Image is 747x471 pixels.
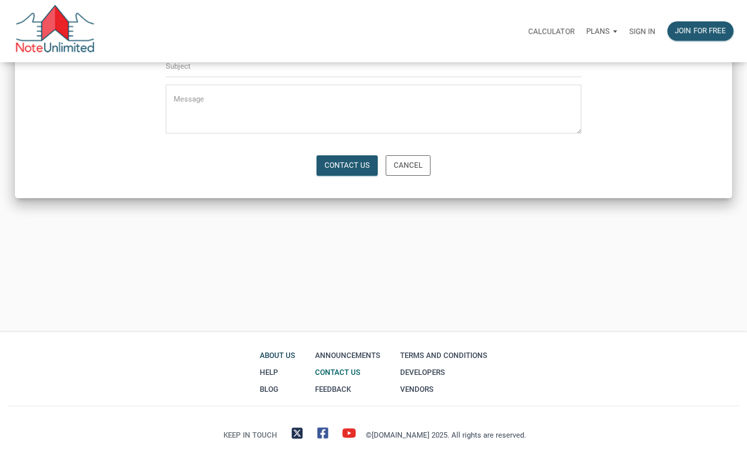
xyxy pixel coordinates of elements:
a: Terms and conditions [398,347,490,364]
a: About Us [257,347,298,364]
a: Feedback [313,381,383,398]
button: Plans [580,16,623,46]
p: Sign in [629,27,655,36]
a: Join for free [661,15,740,47]
button: Join for free [667,21,734,41]
div: Cancel [394,160,423,171]
a: Cancel [386,155,430,176]
div: Contact Us [324,160,370,171]
a: Sign in [623,15,661,47]
a: Plans [580,15,623,47]
img: NoteUnlimited [15,5,95,57]
a: Contact Us [313,364,383,381]
a: Help [257,364,298,381]
button: Contact Us [317,155,378,176]
a: Announcements [313,347,383,364]
a: Blog [257,381,298,398]
div: ©[DOMAIN_NAME] 2025. All rights are reserved. [366,429,526,441]
a: Calculator [522,15,580,47]
p: Plans [586,27,610,36]
div: Join for free [675,25,726,37]
a: Developers [398,364,490,381]
a: Vendors [398,381,490,398]
p: Calculator [528,27,574,36]
input: Subject [166,55,581,77]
